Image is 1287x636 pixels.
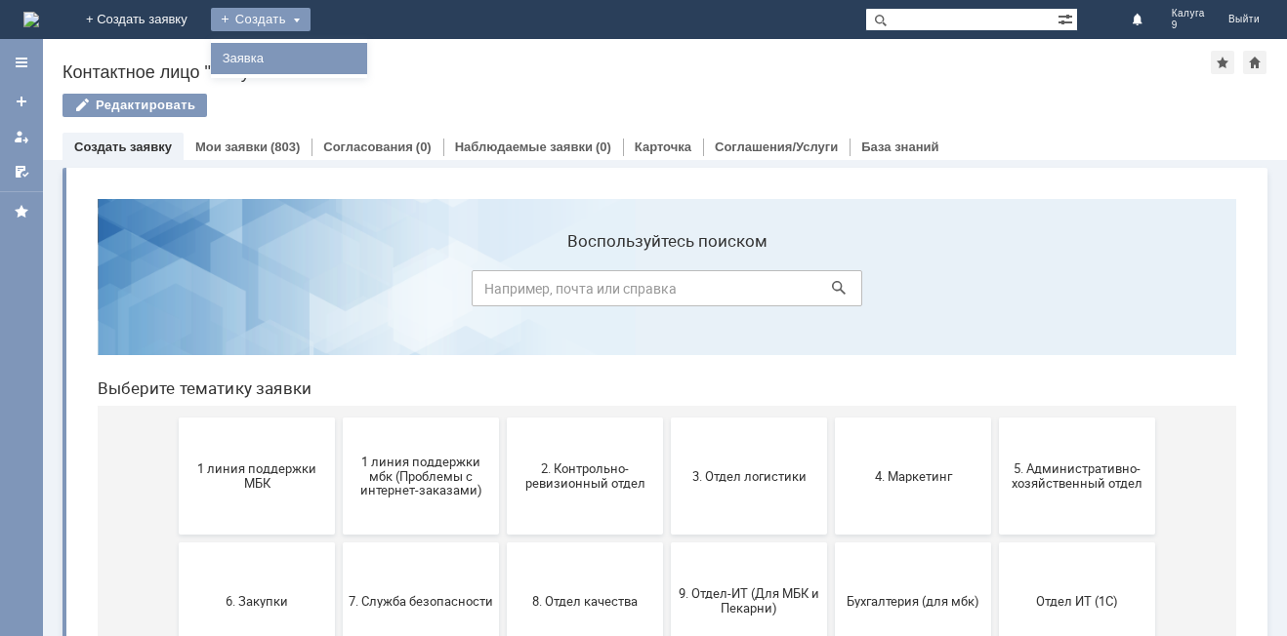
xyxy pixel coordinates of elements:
label: Воспользуйтесь поиском [390,48,780,67]
div: Добавить в избранное [1211,51,1234,74]
button: Отдел-ИТ (Офис) [261,484,417,601]
span: 3. Отдел логистики [595,285,739,299]
div: Сделать домашней страницей [1243,51,1266,74]
span: 6. Закупки [103,410,247,424]
a: Мои заявки [195,139,268,154]
span: 5. Административно-хозяйственный отдел [923,278,1067,307]
span: Отдел ИТ (1С) [923,410,1067,424]
div: (803) [270,139,300,154]
div: (0) [596,139,611,154]
header: Выберите тематику заявки [16,195,1154,215]
span: 4. Маркетинг [759,285,903,299]
a: Карточка [635,139,691,154]
button: Отдел-ИТ (Битрикс24 и CRM) [97,484,253,601]
div: Контактное лицо "Калуга 9" [62,62,1211,82]
button: Отдел ИТ (1С) [917,359,1073,476]
span: [PERSON_NAME]. Услуги ИТ для МБК (оформляет L1) [923,520,1067,564]
span: 2. Контрольно-ревизионный отдел [431,278,575,307]
button: [PERSON_NAME]. Услуги ИТ для МБК (оформляет L1) [917,484,1073,601]
button: 5. Административно-хозяйственный отдел [917,234,1073,351]
a: Перейти на домашнюю страницу [23,12,39,27]
button: Финансовый отдел [425,484,581,601]
button: 4. Маркетинг [753,234,909,351]
a: Соглашения/Услуги [715,139,838,154]
a: Наблюдаемые заявки [455,139,593,154]
button: Это соглашение не активно! [753,484,909,601]
span: Расширенный поиск [1058,9,1077,27]
span: 1 линия поддержки мбк (Проблемы с интернет-заказами) [267,270,411,314]
span: Отдел-ИТ (Офис) [267,535,411,549]
span: 1 линия поддержки МБК [103,278,247,307]
button: 8. Отдел качества [425,359,581,476]
div: Создать [211,8,311,31]
div: (0) [416,139,432,154]
button: 6. Закупки [97,359,253,476]
span: 8. Отдел качества [431,410,575,424]
a: База знаний [861,139,938,154]
button: 1 линия поддержки мбк (Проблемы с интернет-заказами) [261,234,417,351]
a: Согласования [323,139,413,154]
span: Франчайзинг [595,535,739,549]
input: Например, почта или справка [390,87,780,123]
span: Калуга [1172,8,1205,20]
a: Мои заявки [6,121,37,152]
span: Финансовый отдел [431,535,575,549]
a: Мои согласования [6,156,37,187]
span: 7. Служба безопасности [267,410,411,424]
button: 9. Отдел-ИТ (Для МБК и Пекарни) [589,359,745,476]
img: logo [23,12,39,27]
span: Это соглашение не активно! [759,528,903,557]
a: Создать заявку [74,139,172,154]
button: Бухгалтерия (для мбк) [753,359,909,476]
a: Создать заявку [6,86,37,117]
span: 9 [1172,20,1205,31]
button: 2. Контрольно-ревизионный отдел [425,234,581,351]
span: 9. Отдел-ИТ (Для МБК и Пекарни) [595,403,739,432]
span: Отдел-ИТ (Битрикс24 и CRM) [103,528,247,557]
button: 3. Отдел логистики [589,234,745,351]
button: Франчайзинг [589,484,745,601]
a: Заявка [215,47,363,70]
button: 1 линия поддержки МБК [97,234,253,351]
span: Бухгалтерия (для мбк) [759,410,903,424]
button: 7. Служба безопасности [261,359,417,476]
